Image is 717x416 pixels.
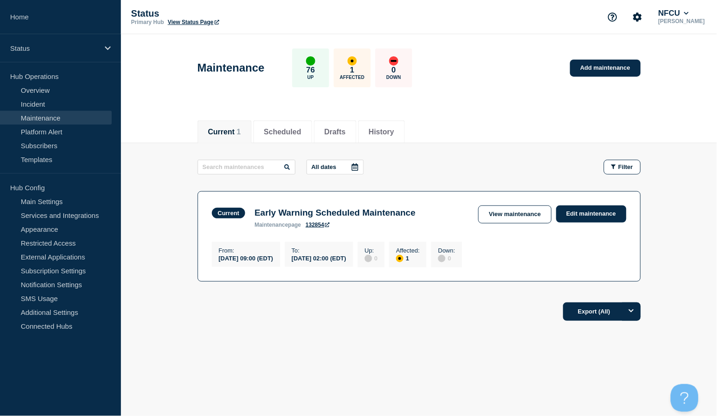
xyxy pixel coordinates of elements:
[392,66,396,75] p: 0
[396,254,420,262] div: 1
[237,128,241,136] span: 1
[264,128,301,136] button: Scheduled
[218,210,240,217] div: Current
[478,205,551,223] a: View maintenance
[657,9,691,18] button: NFCU
[325,128,346,136] button: Drafts
[365,254,378,262] div: 0
[603,7,622,27] button: Support
[292,247,346,254] p: To :
[556,205,627,223] a: Edit maintenance
[438,254,455,262] div: 0
[369,128,394,136] button: History
[306,222,330,228] a: 132854
[396,247,420,254] p: Affected :
[306,66,315,75] p: 76
[671,384,699,412] iframe: Help Scout Beacon - Open
[168,19,219,25] a: View Status Page
[389,56,398,66] div: down
[570,60,640,77] a: Add maintenance
[438,247,455,254] p: Down :
[219,254,273,262] div: [DATE] 09:00 (EDT)
[365,255,372,262] div: disabled
[619,163,633,170] span: Filter
[307,160,364,175] button: All dates
[340,75,364,80] p: Affected
[208,128,241,136] button: Current 1
[396,255,404,262] div: affected
[131,19,164,25] p: Primary Hub
[348,56,357,66] div: affected
[563,302,641,321] button: Export (All)
[254,222,288,228] span: maintenance
[365,247,378,254] p: Up :
[350,66,354,75] p: 1
[306,56,315,66] div: up
[386,75,401,80] p: Down
[657,18,707,24] p: [PERSON_NAME]
[438,255,446,262] div: disabled
[628,7,647,27] button: Account settings
[198,61,265,74] h1: Maintenance
[10,44,99,52] p: Status
[622,302,641,321] button: Options
[254,208,416,218] h3: Early Warning Scheduled Maintenance
[254,222,301,228] p: page
[198,160,295,175] input: Search maintenances
[312,163,337,170] p: All dates
[307,75,314,80] p: Up
[604,160,641,175] button: Filter
[292,254,346,262] div: [DATE] 02:00 (EDT)
[131,8,316,19] p: Status
[219,247,273,254] p: From :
